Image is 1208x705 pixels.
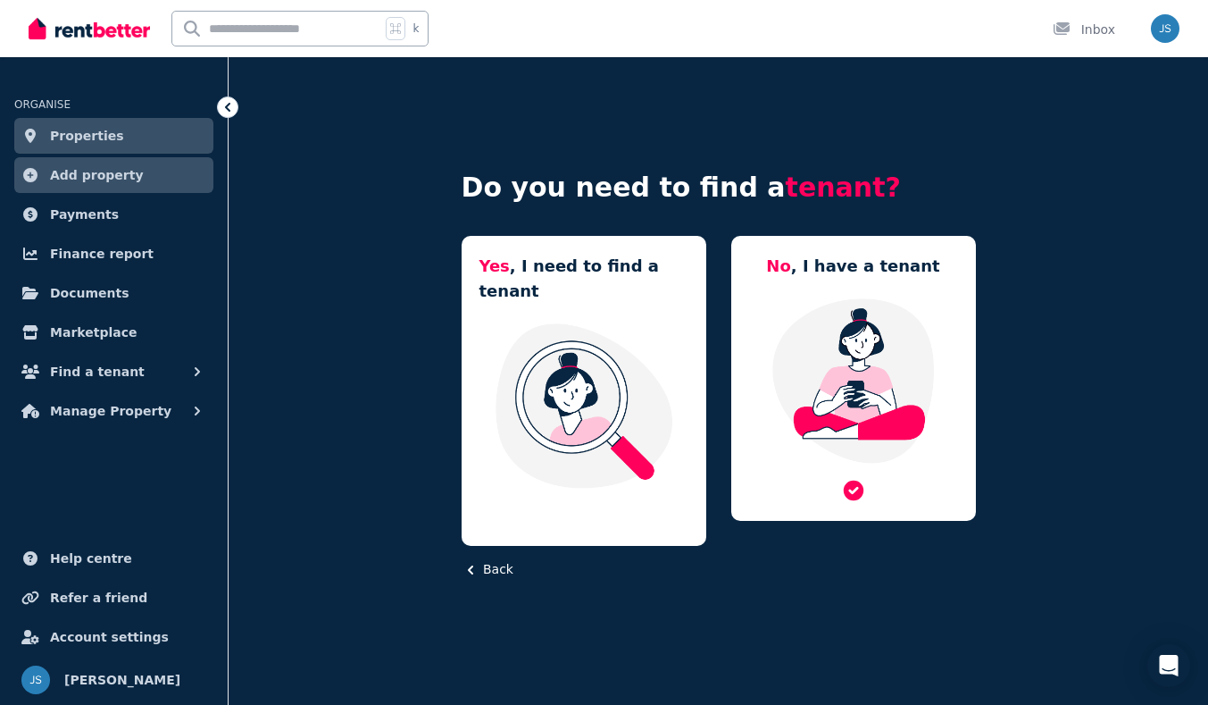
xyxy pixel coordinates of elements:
button: Manage Property [14,393,213,429]
span: Marketplace [50,322,137,343]
span: Manage Property [50,400,171,422]
a: Refer a friend [14,580,213,616]
span: Documents [50,282,129,304]
a: Account settings [14,619,213,655]
button: Find a tenant [14,354,213,390]
img: I need a tenant [479,322,688,490]
a: Marketplace [14,315,213,350]
span: Finance report [50,243,154,264]
button: Back [462,560,513,579]
h5: , I have a tenant [766,254,939,279]
img: RentBetter [29,15,150,42]
span: Properties [50,125,124,147]
span: Account settings [50,626,169,648]
span: Help centre [50,548,132,569]
span: ORGANISE [14,98,71,111]
a: Finance report [14,236,213,272]
img: Manage my property [749,297,958,465]
a: Add property [14,157,213,193]
span: No [766,256,790,275]
span: [PERSON_NAME] [64,669,180,691]
a: Payments [14,197,213,232]
a: Properties [14,118,213,154]
span: Payments [50,204,119,225]
img: Jaimi Shepherd [1151,14,1179,43]
span: Refer a friend [50,587,147,608]
div: Inbox [1053,21,1115,38]
span: Yes [479,256,510,275]
h4: Do you need to find a [462,172,976,204]
div: Open Intercom Messenger [1147,644,1190,687]
span: Find a tenant [50,361,145,382]
h5: , I need to find a tenant [479,254,688,304]
span: k [412,21,419,36]
span: tenant? [786,172,901,203]
img: Jaimi Shepherd [21,666,50,694]
a: Help centre [14,541,213,576]
span: Add property [50,164,144,186]
a: Documents [14,275,213,311]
